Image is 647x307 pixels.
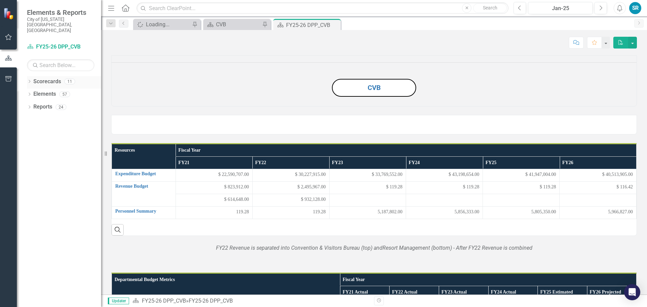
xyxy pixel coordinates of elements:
[295,171,326,178] span: $ 30,227,915.00
[205,20,260,29] a: CVB
[218,171,249,178] span: $ 22,590,707.00
[449,171,479,178] span: $ 43,198,654.00
[56,104,66,110] div: 24
[115,184,172,189] a: Revenue Budget
[560,194,637,206] td: Double-Click to Edit
[483,5,497,10] span: Search
[382,245,532,251] span: Resort Management (bottom) - After FY22 Revenue is combined
[112,181,176,206] td: Double-Click to Edit Right Click for Context Menu
[252,181,329,194] td: Double-Click to Edit
[629,2,641,14] button: SR
[329,169,406,181] td: Double-Click to Edit
[135,20,190,29] a: Loading...
[176,194,252,206] td: Double-Click to Edit
[483,169,560,181] td: Double-Click to Edit
[298,184,326,190] span: $ 2,495,967.00
[617,184,633,190] span: $ 116.42
[540,184,556,190] span: $ 119.28
[27,17,94,33] small: City of [US_STATE][GEOGRAPHIC_DATA], [GEOGRAPHIC_DATA]
[372,171,402,178] span: $ 33,769,552.00
[27,43,94,51] a: FY25-26 DPP_CVB
[224,184,249,190] span: $ 823,912.00
[525,171,556,178] span: $ 41,947,004.00
[33,78,61,86] a: Scorecards
[27,8,94,17] span: Elements & Reports
[3,7,16,20] img: ClearPoint Strategy
[406,206,483,219] td: Double-Click to Edit
[406,181,483,194] td: Double-Click to Edit
[224,196,249,203] span: $ 614,648.00
[142,298,186,304] a: FY25-26 DPP_CVB
[332,79,416,97] button: CVB
[406,194,483,206] td: Double-Click to Edit
[483,194,560,206] td: Double-Click to Edit
[406,169,483,181] td: Double-Click to Edit
[301,196,326,203] span: $ 932,128.00
[108,298,129,304] span: Updater
[33,90,56,98] a: Elements
[115,171,172,176] a: Expenditure Budget
[216,245,532,251] em: FY22 Revenue is separated into Convention & Visitors Bureau (top) and
[112,206,176,219] td: Double-Click to Edit Right Click for Context Menu
[531,209,556,215] span: 5,805,350.00
[455,209,480,215] span: 5,856,333.00
[132,297,369,305] div: »
[146,20,190,29] div: Loading...
[560,206,637,219] td: Double-Click to Edit
[329,206,406,219] td: Double-Click to Edit
[189,298,233,304] div: FY25-26 DPP_CVB
[286,21,339,29] div: FY25-26 DPP_CVB
[136,2,509,14] input: Search ClearPoint...
[59,91,70,97] div: 57
[624,284,640,300] div: Open Intercom Messenger
[236,209,249,215] span: 119.28
[602,171,633,178] span: $ 40,513,905.00
[483,181,560,194] td: Double-Click to Edit
[216,20,260,29] div: CVB
[313,209,326,215] span: 119.28
[329,181,406,194] td: Double-Click to Edit
[252,206,329,219] td: Double-Click to Edit
[252,194,329,206] td: Double-Click to Edit
[560,169,637,181] td: Double-Click to Edit
[252,169,329,181] td: Double-Click to Edit
[463,184,479,190] span: $ 119.28
[329,194,406,206] td: Double-Click to Edit
[530,4,590,12] div: Jan-25
[386,184,402,190] span: $ 119.28
[608,209,633,215] span: 5,966,827.00
[483,206,560,219] td: Double-Click to Edit
[176,206,252,219] td: Double-Click to Edit
[64,79,75,84] div: 11
[378,209,403,215] span: 5,187,802.00
[176,169,252,181] td: Double-Click to Edit
[112,169,176,181] td: Double-Click to Edit Right Click for Context Menu
[27,59,94,71] input: Search Below...
[368,84,381,92] a: CVB
[560,181,637,194] td: Double-Click to Edit
[176,181,252,194] td: Double-Click to Edit
[115,209,172,214] a: Personnel Summary
[528,2,593,14] button: Jan-25
[473,3,507,13] button: Search
[33,103,52,111] a: Reports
